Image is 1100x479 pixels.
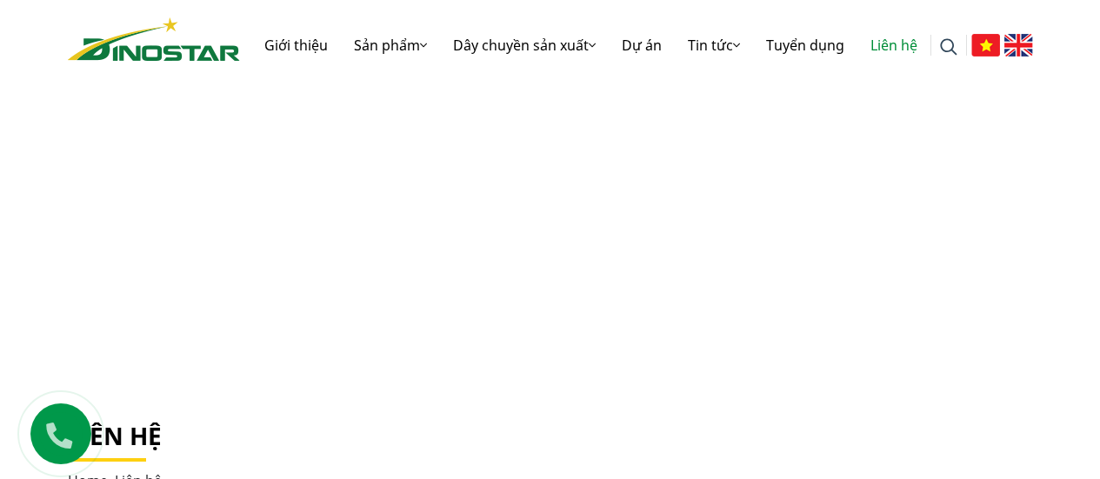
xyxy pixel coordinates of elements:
[341,17,440,73] a: Sản phẩm
[940,38,957,56] img: search
[68,422,1033,451] h1: Liên hệ
[68,17,240,61] img: logo
[251,17,341,73] a: Giới thiệu
[753,17,857,73] a: Tuyển dụng
[440,17,609,73] a: Dây chuyền sản xuất
[609,17,675,73] a: Dự án
[675,17,753,73] a: Tin tức
[971,34,1000,57] img: Tiếng Việt
[1004,34,1033,57] img: English
[857,17,930,73] a: Liên hệ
